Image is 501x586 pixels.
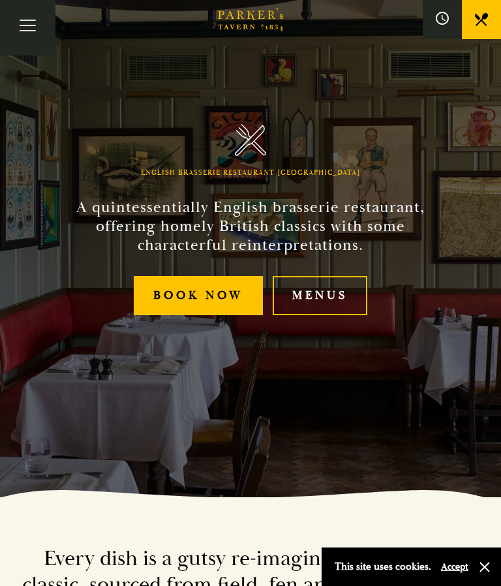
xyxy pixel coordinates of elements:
[235,124,267,156] img: Parker's Tavern Brasserie Cambridge
[335,557,431,576] p: This site uses cookies.
[273,276,367,316] a: Menus
[478,561,491,574] button: Close and accept
[134,276,263,316] a: Book Now
[441,561,468,573] button: Accept
[66,198,435,254] h2: A quintessentially English brasserie restaurant, offering homely British classics with some chara...
[141,169,360,177] h1: English Brasserie Restaurant [GEOGRAPHIC_DATA]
